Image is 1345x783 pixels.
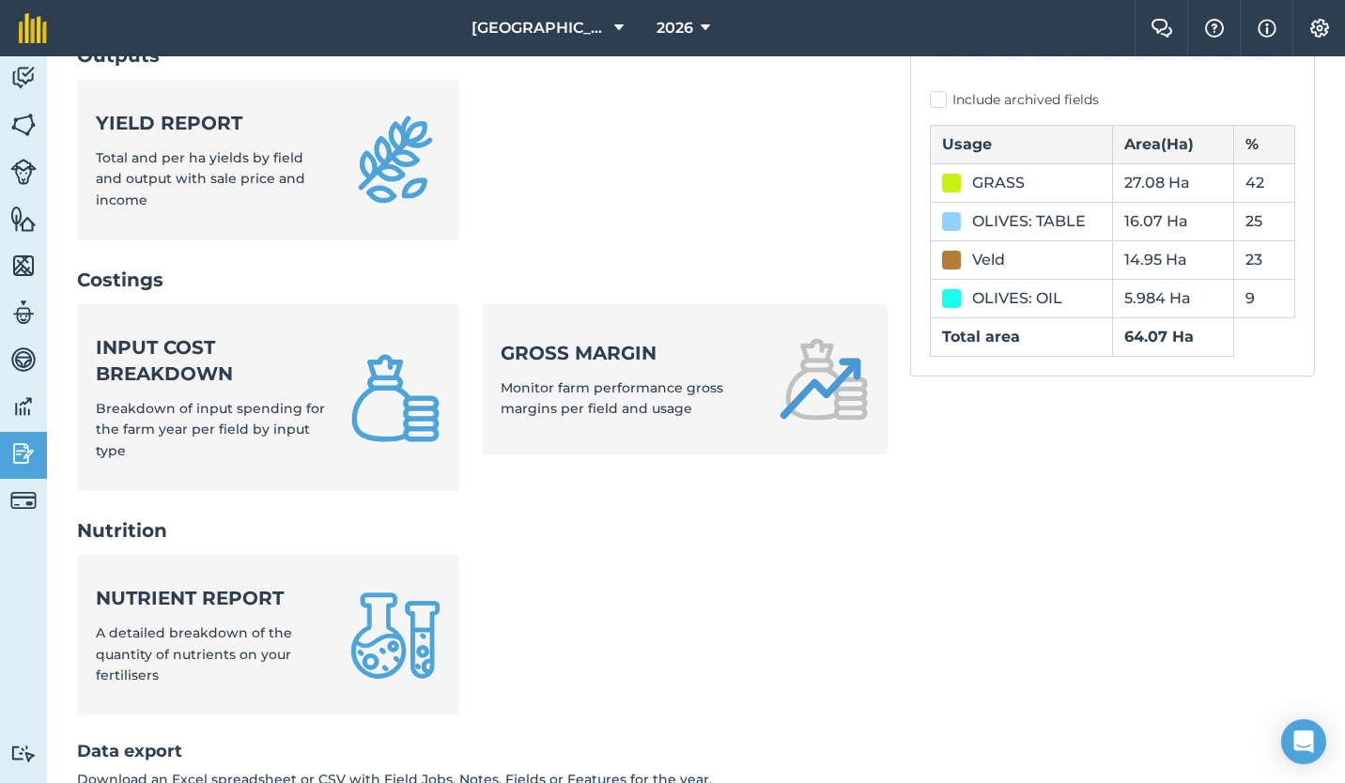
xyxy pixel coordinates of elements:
[10,299,37,327] img: svg+xml;base64,PD94bWwgdmVyc2lvbj0iMS4wIiBlbmNvZGluZz0idXRmLTgiPz4KPCEtLSBHZW5lcmF0b3I6IEFkb2JlIE...
[1112,202,1233,240] td: 16.07 Ha
[1112,163,1233,202] td: 27.08 Ha
[96,334,328,387] strong: Input cost breakdown
[472,17,607,39] span: [GEOGRAPHIC_DATA]
[930,90,1295,110] label: Include archived fields
[10,111,37,139] img: svg+xml;base64,PHN2ZyB4bWxucz0iaHR0cDovL3d3dy53My5vcmcvMjAwMC9zdmciIHdpZHRoPSI1NiIgaGVpZ2h0PSI2MC...
[77,517,888,544] h2: Nutrition
[10,392,37,421] img: svg+xml;base64,PD94bWwgdmVyc2lvbj0iMS4wIiBlbmNvZGluZz0idXRmLTgiPz4KPCEtLSBHZW5lcmF0b3I6IEFkb2JlIE...
[10,64,37,92] img: svg+xml;base64,PD94bWwgdmVyc2lvbj0iMS4wIiBlbmNvZGluZz0idXRmLTgiPz4KPCEtLSBHZW5lcmF0b3I6IEFkb2JlIE...
[657,17,693,39] span: 2026
[779,334,869,424] img: Gross margin
[972,287,1062,310] div: OLIVES: OIL
[10,159,37,185] img: svg+xml;base64,PD94bWwgdmVyc2lvbj0iMS4wIiBlbmNvZGluZz0idXRmLTgiPz4KPCEtLSBHZW5lcmF0b3I6IEFkb2JlIE...
[1203,19,1226,38] img: A question mark icon
[77,555,459,715] a: Nutrient reportA detailed breakdown of the quantity of nutrients on your fertilisers
[350,115,441,205] img: Yield report
[96,149,305,208] span: Total and per ha yields by field and output with sale price and income
[1112,279,1233,317] td: 5.984 Ha
[942,328,1020,345] strong: Total area
[96,624,292,683] span: A detailed breakdown of the quantity of nutrients on your fertilisers
[1258,17,1276,39] img: svg+xml;base64,PHN2ZyB4bWxucz0iaHR0cDovL3d3dy53My5vcmcvMjAwMC9zdmciIHdpZHRoPSIxNyIgaGVpZ2h0PSIxNy...
[1234,125,1295,163] th: %
[77,267,888,293] h2: Costings
[10,439,37,468] img: svg+xml;base64,PD94bWwgdmVyc2lvbj0iMS4wIiBlbmNvZGluZz0idXRmLTgiPz4KPCEtLSBHZW5lcmF0b3I6IEFkb2JlIE...
[1151,19,1173,38] img: Two speech bubbles overlapping with the left bubble in the forefront
[1112,240,1233,279] td: 14.95 Ha
[1308,19,1331,38] img: A cog icon
[501,379,723,417] span: Monitor farm performance gross margins per field and usage
[972,172,1025,194] div: GRASS
[96,400,325,459] span: Breakdown of input spending for the farm year per field by input type
[77,80,459,240] a: Yield reportTotal and per ha yields by field and output with sale price and income
[972,249,1005,271] div: Veld
[1234,163,1295,202] td: 42
[10,345,37,374] img: svg+xml;base64,PD94bWwgdmVyc2lvbj0iMS4wIiBlbmNvZGluZz0idXRmLTgiPz4KPCEtLSBHZW5lcmF0b3I6IEFkb2JlIE...
[77,738,888,765] h2: Data export
[10,205,37,233] img: svg+xml;base64,PHN2ZyB4bWxucz0iaHR0cDovL3d3dy53My5vcmcvMjAwMC9zdmciIHdpZHRoPSI1NiIgaGVpZ2h0PSI2MC...
[350,353,441,443] img: Input cost breakdown
[10,745,37,762] img: svg+xml;base64,PD94bWwgdmVyc2lvbj0iMS4wIiBlbmNvZGluZz0idXRmLTgiPz4KPCEtLSBHZW5lcmF0b3I6IEFkb2JlIE...
[1234,279,1295,317] td: 9
[10,487,37,514] img: svg+xml;base64,PD94bWwgdmVyc2lvbj0iMS4wIiBlbmNvZGluZz0idXRmLTgiPz4KPCEtLSBHZW5lcmF0b3I6IEFkb2JlIE...
[10,252,37,280] img: svg+xml;base64,PHN2ZyB4bWxucz0iaHR0cDovL3d3dy53My5vcmcvMjAwMC9zdmciIHdpZHRoPSI1NiIgaGVpZ2h0PSI2MC...
[1124,328,1194,345] strong: 64.07 Ha
[19,13,47,43] img: fieldmargin Logo
[96,110,328,136] strong: Yield report
[1281,719,1326,764] div: Open Intercom Messenger
[1112,125,1233,163] th: Area ( Ha )
[501,340,755,366] strong: Gross margin
[1234,202,1295,240] td: 25
[930,125,1112,163] th: Usage
[96,585,328,611] strong: Nutrient report
[482,304,887,454] a: Gross marginMonitor farm performance gross margins per field and usage
[1234,240,1295,279] td: 23
[77,304,459,491] a: Input cost breakdownBreakdown of input spending for the farm year per field by input type
[350,591,441,681] img: Nutrient report
[972,210,1086,233] div: OLIVES: TABLE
